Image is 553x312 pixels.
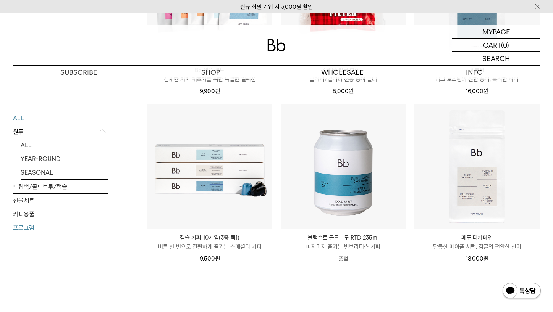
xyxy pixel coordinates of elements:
p: 품절 [281,251,406,267]
img: 블랙수트 콜드브루 RTD 235ml [281,104,406,229]
span: 원 [215,88,220,95]
a: 블랙수트 콜드브루 RTD 235ml 따자마자 즐기는 빈브라더스 커피 [281,233,406,251]
a: 캡슐 커피 10개입(3종 택1) 버튼 한 번으로 간편하게 즐기는 스페셜티 커피 [147,233,272,251]
span: 5,000 [333,88,354,95]
p: 따자마자 즐기는 빈브라더스 커피 [281,242,406,251]
img: 페루 디카페인 [414,104,540,229]
p: 달콤한 메이플 시럽, 감귤의 편안한 산미 [414,242,540,251]
p: WHOLESALE [276,66,408,79]
span: 원 [349,88,354,95]
a: SUBSCRIBE [13,66,145,79]
span: 16,000 [466,88,488,95]
a: SHOP [145,66,276,79]
span: 원 [483,255,488,262]
a: ALL [13,111,108,124]
a: CART (0) [452,39,540,52]
p: 캡슐 커피 10개입(3종 택1) [147,233,272,242]
a: SEASONAL [21,166,108,179]
span: 9,900 [200,88,220,95]
a: 페루 디카페인 달콤한 메이플 시럽, 감귤의 편안한 산미 [414,233,540,251]
span: 원 [483,88,488,95]
a: 선물세트 [13,193,108,207]
a: MYPAGE [452,25,540,39]
p: 블랙수트 콜드브루 RTD 235ml [281,233,406,242]
p: (0) [501,39,509,51]
p: 원두 [13,125,108,138]
p: CART [483,39,501,51]
img: 캡슐 커피 10개입(3종 택1) [147,104,272,229]
a: 프로그램 [13,221,108,234]
img: 로고 [267,39,286,51]
p: MYPAGE [482,25,510,38]
p: 페루 디카페인 [414,233,540,242]
a: 신규 회원 가입 시 3,000원 할인 [240,3,313,10]
p: SEARCH [482,52,510,65]
a: ALL [21,138,108,151]
img: 카카오톡 채널 1:1 채팅 버튼 [502,282,542,301]
p: INFO [408,66,540,79]
p: 버튼 한 번으로 간편하게 즐기는 스페셜티 커피 [147,242,272,251]
a: 드립백/콜드브루/캡슐 [13,180,108,193]
a: 커피용품 [13,207,108,220]
a: YEAR-ROUND [21,152,108,165]
span: 18,000 [466,255,488,262]
span: 9,500 [200,255,220,262]
span: 원 [215,255,220,262]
